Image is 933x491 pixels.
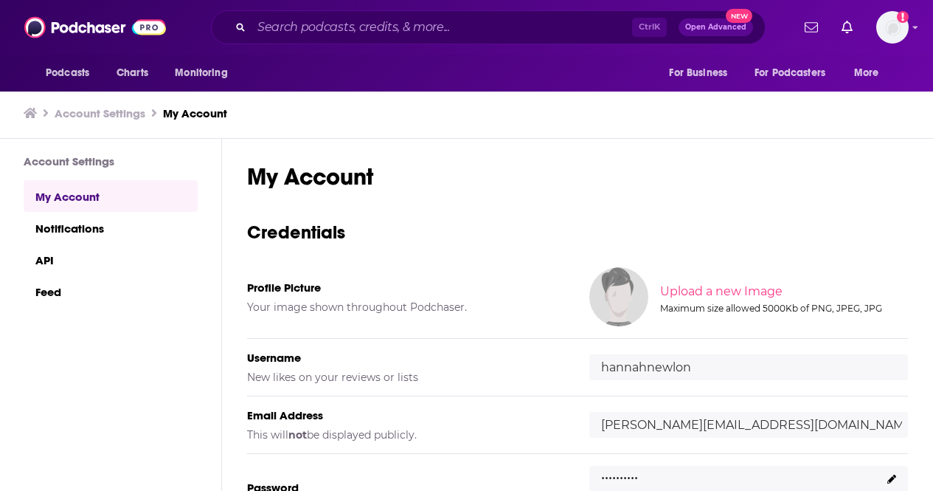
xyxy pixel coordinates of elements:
[211,10,766,44] div: Search podcasts, credits, & more...
[24,275,198,307] a: Feed
[660,303,905,314] div: Maximum size allowed 5000Kb of PNG, JPEG, JPG
[35,59,108,87] button: open menu
[745,59,847,87] button: open menu
[589,267,648,326] img: Your profile image
[601,462,638,484] p: ..........
[589,354,908,380] input: username
[685,24,746,31] span: Open Advanced
[632,18,667,37] span: Ctrl K
[836,15,859,40] a: Show notifications dropdown
[659,59,746,87] button: open menu
[247,351,566,365] h5: Username
[247,371,566,384] h5: New likes on your reviews or lists
[24,180,198,212] a: My Account
[589,412,908,438] input: email
[799,15,824,40] a: Show notifications dropdown
[679,18,753,36] button: Open AdvancedNew
[854,63,879,83] span: More
[844,59,898,87] button: open menu
[876,11,909,44] span: Logged in as hannahnewlon
[288,428,307,442] b: not
[897,11,909,23] svg: Add a profile image
[24,13,166,41] img: Podchaser - Follow, Share and Rate Podcasts
[247,428,566,442] h5: This will be displayed publicly.
[24,154,198,168] h3: Account Settings
[247,408,566,422] h5: Email Address
[24,244,198,275] a: API
[46,63,89,83] span: Podcasts
[247,221,908,244] h3: Credentials
[669,63,727,83] span: For Business
[107,59,157,87] a: Charts
[247,162,908,191] h1: My Account
[876,11,909,44] img: User Profile
[247,281,566,295] h5: Profile Picture
[24,212,198,244] a: Notifications
[726,9,752,23] span: New
[175,63,227,83] span: Monitoring
[876,11,909,44] button: Show profile menu
[164,59,246,87] button: open menu
[247,301,566,314] h5: Your image shown throughout Podchaser.
[55,106,145,120] a: Account Settings
[252,16,632,39] input: Search podcasts, credits, & more...
[117,63,148,83] span: Charts
[755,63,825,83] span: For Podcasters
[163,106,227,120] a: My Account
